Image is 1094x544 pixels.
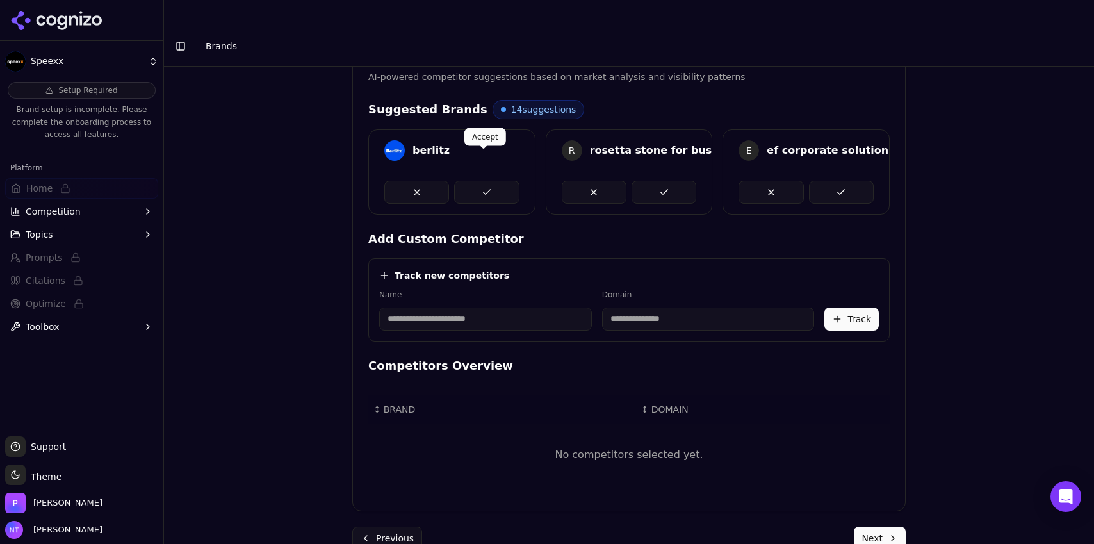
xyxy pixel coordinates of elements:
img: Nate Tower [5,521,23,539]
span: Support [26,440,66,453]
span: Prompts [26,251,63,264]
span: Brands [206,41,237,51]
td: No competitors selected yet. [368,424,890,485]
span: Home [26,182,53,195]
div: rosetta stone for business [590,143,742,158]
span: BRAND [384,403,416,416]
div: ↕DOMAIN [641,403,744,416]
button: Open organization switcher [5,493,102,513]
label: Domain [602,290,815,300]
span: Perrill [33,497,102,509]
nav: breadcrumb [206,40,237,53]
img: Speexx [5,51,26,72]
button: Toolbox [5,317,158,337]
th: DOMAIN [636,395,749,424]
span: Theme [26,472,61,482]
button: Topics [5,224,158,245]
div: ↕BRAND [373,403,631,416]
span: Setup Required [58,85,117,95]
img: berlitz [384,140,405,161]
span: Citations [26,274,65,287]
div: Data table [368,395,890,486]
h4: Track new competitors [395,269,509,282]
span: E [739,140,759,161]
span: Speexx [31,56,143,67]
div: Platform [5,158,158,178]
span: Topics [26,228,53,241]
span: 14 suggestions [511,103,576,116]
h4: Add Custom Competitor [368,230,890,248]
button: Open user button [5,521,102,539]
span: Optimize [26,297,66,310]
span: Competition [26,205,81,218]
p: Accept [472,132,498,142]
span: R [562,140,582,161]
div: ef corporate solutions [767,143,894,158]
button: Competition [5,201,158,222]
p: AI-powered competitor suggestions based on market analysis and visibility patterns [368,70,890,85]
span: DOMAIN [651,403,689,416]
button: Track [824,308,879,331]
span: Toolbox [26,320,60,333]
label: Name [379,290,592,300]
span: [PERSON_NAME] [28,524,102,536]
div: Open Intercom Messenger [1050,481,1081,512]
h4: Competitors Overview [368,357,890,375]
div: berlitz [412,143,450,158]
p: Brand setup is incomplete. Please complete the onboarding process to access all features. [8,104,156,142]
img: Perrill [5,493,26,513]
h4: Suggested Brands [368,101,487,119]
th: BRAND [368,395,636,424]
